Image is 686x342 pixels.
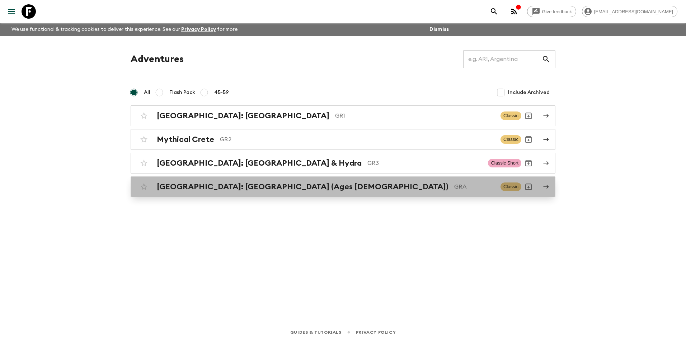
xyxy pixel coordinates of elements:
[157,135,214,144] h2: Mythical Crete
[521,180,536,194] button: Archive
[144,89,150,96] span: All
[521,156,536,170] button: Archive
[463,49,542,69] input: e.g. AR1, Argentina
[521,132,536,147] button: Archive
[290,328,342,336] a: Guides & Tutorials
[131,176,555,197] a: [GEOGRAPHIC_DATA]: [GEOGRAPHIC_DATA] (Ages [DEMOGRAPHIC_DATA])GRAClassicArchive
[590,9,677,14] span: [EMAIL_ADDRESS][DOMAIN_NAME]
[501,111,521,120] span: Classic
[501,182,521,191] span: Classic
[157,111,329,120] h2: [GEOGRAPHIC_DATA]: [GEOGRAPHIC_DATA]
[335,111,495,120] p: GR1
[220,135,495,144] p: GR2
[428,24,451,34] button: Dismiss
[169,89,195,96] span: Flash Pack
[131,105,555,126] a: [GEOGRAPHIC_DATA]: [GEOGRAPHIC_DATA]GR1ClassicArchive
[131,129,555,150] a: Mythical CreteGR2ClassicArchive
[488,159,521,167] span: Classic Short
[582,6,677,17] div: [EMAIL_ADDRESS][DOMAIN_NAME]
[214,89,229,96] span: 45-59
[157,182,448,191] h2: [GEOGRAPHIC_DATA]: [GEOGRAPHIC_DATA] (Ages [DEMOGRAPHIC_DATA])
[454,182,495,191] p: GRA
[487,4,501,19] button: search adventures
[527,6,576,17] a: Give feedback
[157,158,362,168] h2: [GEOGRAPHIC_DATA]: [GEOGRAPHIC_DATA] & Hydra
[131,52,184,66] h1: Adventures
[356,328,396,336] a: Privacy Policy
[9,23,241,36] p: We use functional & tracking cookies to deliver this experience. See our for more.
[501,135,521,144] span: Classic
[538,9,576,14] span: Give feedback
[181,27,216,32] a: Privacy Policy
[508,89,550,96] span: Include Archived
[131,153,555,174] a: [GEOGRAPHIC_DATA]: [GEOGRAPHIC_DATA] & HydraGR3Classic ShortArchive
[367,159,482,167] p: GR3
[4,4,19,19] button: menu
[521,109,536,123] button: Archive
